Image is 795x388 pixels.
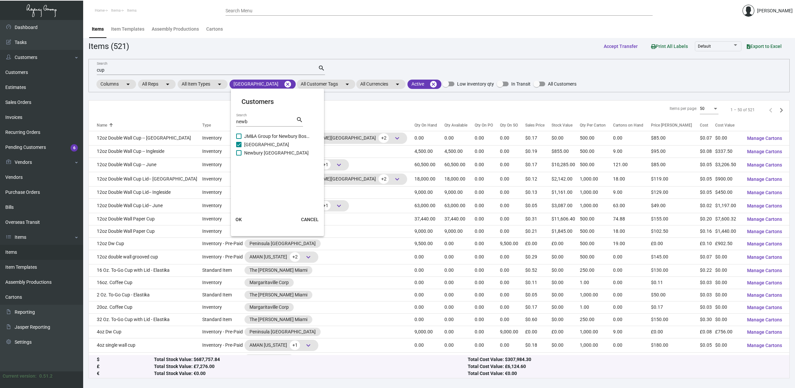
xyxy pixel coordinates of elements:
[236,217,242,222] span: OK
[296,116,303,124] mat-icon: search
[244,149,311,157] span: Newbury [GEOGRAPHIC_DATA]
[228,213,249,225] button: OK
[244,132,311,140] span: JM&A Group for Newbury Boston Event
[3,373,37,380] div: Current version:
[296,213,324,225] button: CANCEL
[301,217,319,222] span: CANCEL
[39,373,53,380] div: 0.51.2
[241,97,313,107] mat-card-title: Customers
[244,141,311,149] span: [GEOGRAPHIC_DATA]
